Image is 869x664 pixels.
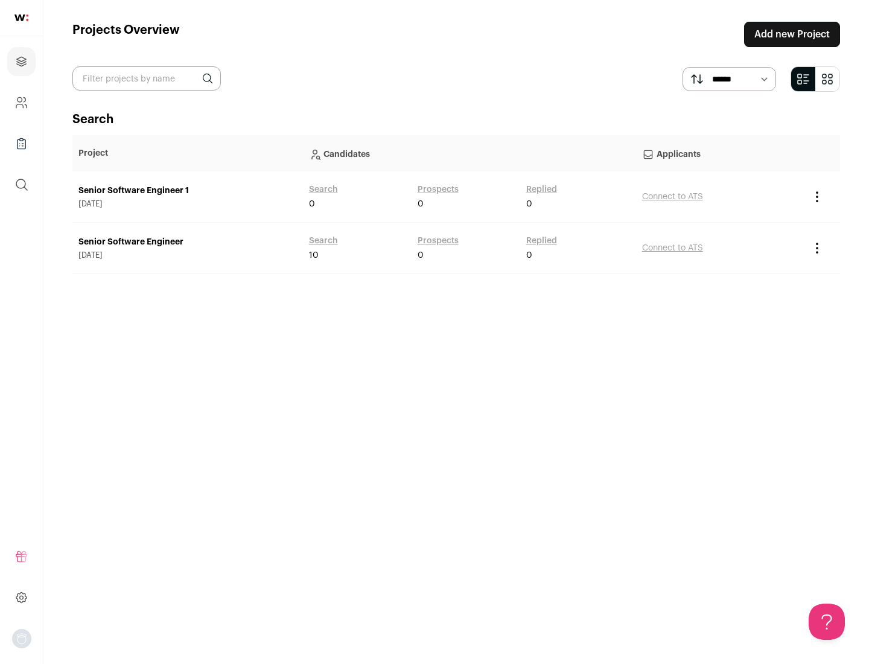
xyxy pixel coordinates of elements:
a: Replied [526,235,557,247]
img: wellfound-shorthand-0d5821cbd27db2630d0214b213865d53afaa358527fdda9d0ea32b1df1b89c2c.svg [14,14,28,21]
iframe: Help Scout Beacon - Open [809,604,845,640]
span: 0 [526,249,532,261]
a: Add new Project [744,22,840,47]
a: Company and ATS Settings [7,88,36,117]
span: [DATE] [78,199,297,209]
input: Filter projects by name [72,66,221,91]
span: 0 [418,198,424,210]
p: Applicants [642,141,798,165]
a: Search [309,235,338,247]
img: nopic.png [12,629,31,648]
a: Prospects [418,235,459,247]
h2: Search [72,111,840,128]
a: Replied [526,184,557,196]
p: Project [78,147,297,159]
a: Prospects [418,184,459,196]
h1: Projects Overview [72,22,180,47]
a: Company Lists [7,129,36,158]
button: Project Actions [810,190,824,204]
a: Senior Software Engineer [78,236,297,248]
span: 0 [418,249,424,261]
button: Project Actions [810,241,824,255]
a: Senior Software Engineer 1 [78,185,297,197]
span: 10 [309,249,319,261]
p: Candidates [309,141,630,165]
a: Projects [7,47,36,76]
a: Search [309,184,338,196]
button: Open dropdown [12,629,31,648]
span: [DATE] [78,251,297,260]
a: Connect to ATS [642,244,703,252]
a: Connect to ATS [642,193,703,201]
span: 0 [526,198,532,210]
span: 0 [309,198,315,210]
